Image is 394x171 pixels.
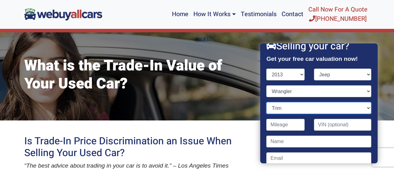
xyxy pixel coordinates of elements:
h1: What is the Trade-In Value of Your Used Car? [24,57,252,93]
input: Name [267,136,371,147]
strong: Get your free car valuation now! [267,56,358,62]
input: Email [267,152,371,164]
span: e best advice about trading in your car is to avoid it.” – Los Angeles Times [33,162,228,169]
h2: Selling your car? [267,40,371,52]
a: Call Now For A Quote[PHONE_NUMBER] [306,2,370,26]
span: “Th [24,162,33,169]
a: Home [169,2,191,26]
a: Contact [279,2,306,26]
a: How It Works [191,2,238,26]
a: Testimonials [238,2,279,26]
input: VIN (optional) [314,119,371,131]
img: We Buy All Cars in NJ logo [24,8,102,20]
input: Mileage [267,119,305,131]
h2: Is Trade-In Price Discrimination an Issue When Selling Your Used Car? [24,135,252,159]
